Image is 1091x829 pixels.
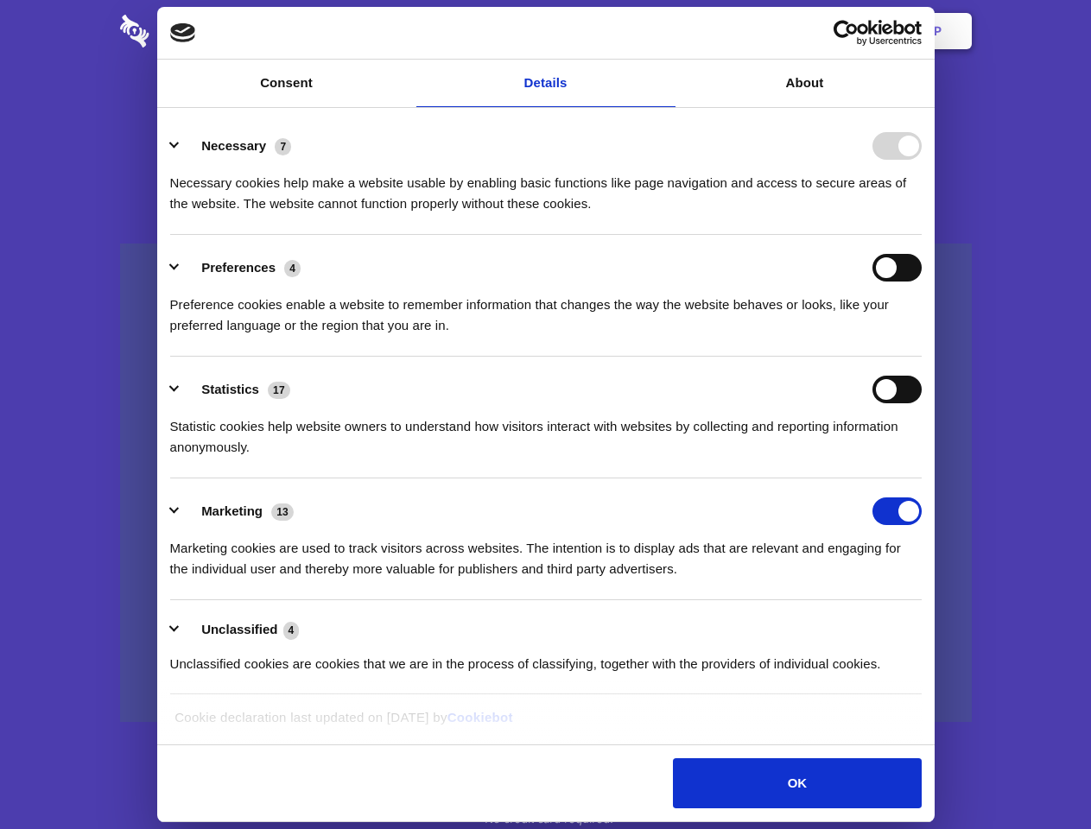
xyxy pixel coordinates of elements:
h4: Auto-redaction of sensitive data, encrypted data sharing and self-destructing private chats. Shar... [120,157,972,214]
div: Statistic cookies help website owners to understand how visitors interact with websites by collec... [170,403,922,458]
button: OK [673,758,921,808]
label: Necessary [201,138,266,153]
a: Details [416,60,676,107]
a: Consent [157,60,416,107]
button: Marketing (13) [170,497,305,525]
iframe: Drift Widget Chat Controller [1005,743,1070,808]
a: Contact [701,4,780,58]
div: Preference cookies enable a website to remember information that changes the way the website beha... [170,282,922,336]
button: Necessary (7) [170,132,302,160]
div: Cookie declaration last updated on [DATE] by [162,707,929,741]
label: Statistics [201,382,259,396]
h1: Eliminate Slack Data Loss. [120,78,972,140]
button: Unclassified (4) [170,619,310,641]
button: Preferences (4) [170,254,312,282]
span: 4 [284,260,301,277]
span: 4 [283,622,300,639]
label: Preferences [201,260,276,275]
div: Necessary cookies help make a website usable by enabling basic functions like page navigation and... [170,160,922,214]
span: 13 [271,503,294,521]
a: Cookiebot [447,710,513,725]
a: Login [783,4,859,58]
span: 7 [275,138,291,155]
a: Wistia video thumbnail [120,244,972,723]
button: Statistics (17) [170,376,301,403]
a: Pricing [507,4,582,58]
span: 17 [268,382,290,399]
img: logo-wordmark-white-trans-d4663122ce5f474addd5e946df7df03e33cb6a1c49d2221995e7729f52c070b2.svg [120,15,268,47]
a: Usercentrics Cookiebot - opens in a new window [771,20,922,46]
div: Marketing cookies are used to track visitors across websites. The intention is to display ads tha... [170,525,922,579]
label: Marketing [201,503,263,518]
div: Unclassified cookies are cookies that we are in the process of classifying, together with the pro... [170,641,922,674]
img: logo [170,23,196,42]
a: About [676,60,935,107]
